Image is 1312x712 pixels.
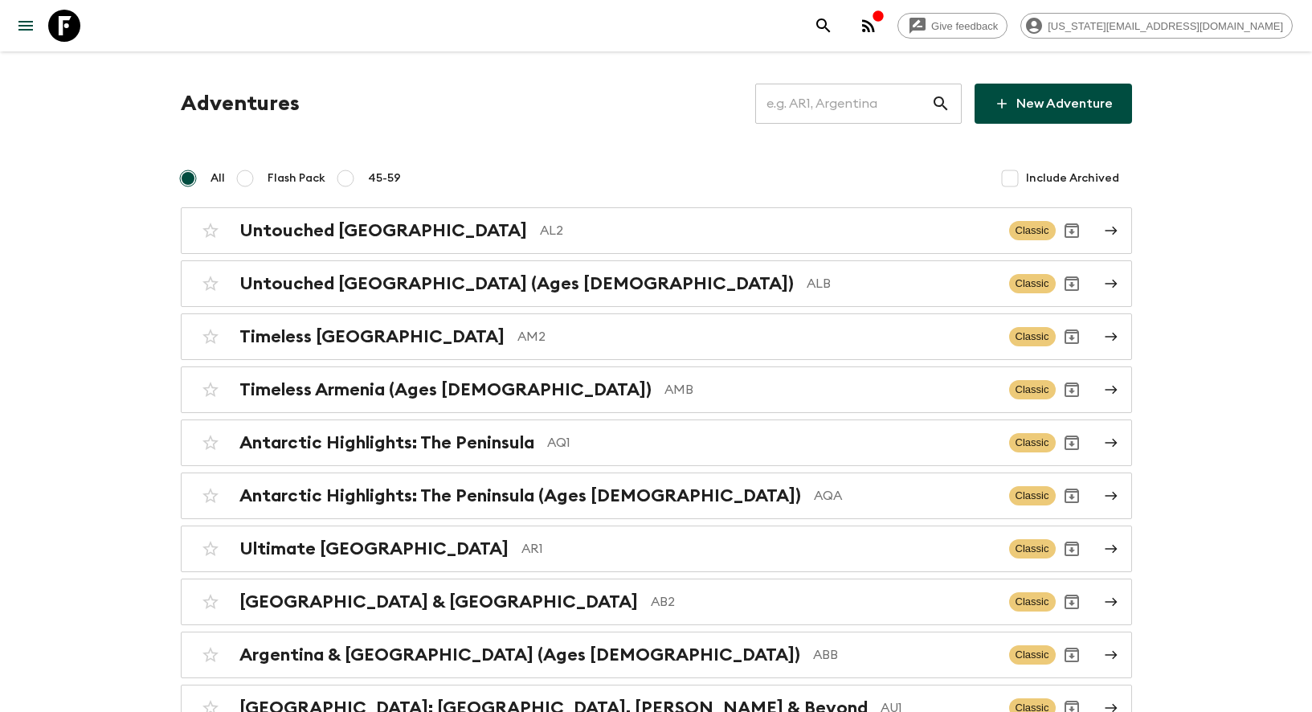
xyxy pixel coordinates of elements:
input: e.g. AR1, Argentina [755,81,931,126]
button: Archive [1056,533,1088,565]
span: Classic [1009,221,1056,240]
p: AQ1 [547,433,996,452]
div: [US_STATE][EMAIL_ADDRESS][DOMAIN_NAME] [1020,13,1293,39]
a: Argentina & [GEOGRAPHIC_DATA] (Ages [DEMOGRAPHIC_DATA])ABBClassicArchive [181,632,1132,678]
p: AR1 [521,539,996,559]
a: Timeless Armenia (Ages [DEMOGRAPHIC_DATA])AMBClassicArchive [181,366,1132,413]
a: New Adventure [975,84,1132,124]
span: Classic [1009,486,1056,505]
h2: Timeless [GEOGRAPHIC_DATA] [239,326,505,347]
span: Classic [1009,645,1056,665]
a: Ultimate [GEOGRAPHIC_DATA]AR1ClassicArchive [181,526,1132,572]
span: Flash Pack [268,170,325,186]
h2: Untouched [GEOGRAPHIC_DATA] [239,220,527,241]
span: Give feedback [922,20,1007,32]
span: Classic [1009,433,1056,452]
h2: Untouched [GEOGRAPHIC_DATA] (Ages [DEMOGRAPHIC_DATA]) [239,273,794,294]
h2: Antarctic Highlights: The Peninsula [239,432,534,453]
button: Archive [1056,639,1088,671]
button: Archive [1056,215,1088,247]
span: Include Archived [1026,170,1119,186]
p: ABB [813,645,996,665]
p: AMB [664,380,996,399]
a: Untouched [GEOGRAPHIC_DATA] (Ages [DEMOGRAPHIC_DATA])ALBClassicArchive [181,260,1132,307]
p: ALB [807,274,996,293]
button: Archive [1056,321,1088,353]
h2: Antarctic Highlights: The Peninsula (Ages [DEMOGRAPHIC_DATA]) [239,485,801,506]
button: Archive [1056,427,1088,459]
a: Antarctic Highlights: The Peninsula (Ages [DEMOGRAPHIC_DATA])AQAClassicArchive [181,473,1132,519]
p: AQA [814,486,996,505]
p: AM2 [517,327,996,346]
h2: Ultimate [GEOGRAPHIC_DATA] [239,538,509,559]
p: AB2 [651,592,996,612]
a: Untouched [GEOGRAPHIC_DATA]AL2ClassicArchive [181,207,1132,254]
h2: Argentina & [GEOGRAPHIC_DATA] (Ages [DEMOGRAPHIC_DATA]) [239,644,800,665]
span: [US_STATE][EMAIL_ADDRESS][DOMAIN_NAME] [1039,20,1292,32]
a: Timeless [GEOGRAPHIC_DATA]AM2ClassicArchive [181,313,1132,360]
a: Give feedback [897,13,1008,39]
span: 45-59 [368,170,401,186]
span: Classic [1009,592,1056,612]
button: Archive [1056,480,1088,512]
span: All [210,170,225,186]
p: AL2 [540,221,996,240]
span: Classic [1009,274,1056,293]
button: Archive [1056,586,1088,618]
a: [GEOGRAPHIC_DATA] & [GEOGRAPHIC_DATA]AB2ClassicArchive [181,579,1132,625]
h2: Timeless Armenia (Ages [DEMOGRAPHIC_DATA]) [239,379,652,400]
span: Classic [1009,327,1056,346]
span: Classic [1009,539,1056,559]
button: Archive [1056,374,1088,406]
button: menu [10,10,42,42]
a: Antarctic Highlights: The PeninsulaAQ1ClassicArchive [181,419,1132,466]
h2: [GEOGRAPHIC_DATA] & [GEOGRAPHIC_DATA] [239,591,638,612]
button: search adventures [807,10,840,42]
span: Classic [1009,380,1056,399]
button: Archive [1056,268,1088,300]
h1: Adventures [181,88,300,120]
